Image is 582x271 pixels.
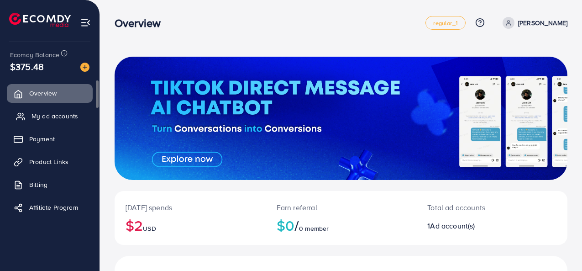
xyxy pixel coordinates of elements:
span: Product Links [29,157,68,166]
span: / [294,215,299,236]
p: Total ad accounts [427,202,519,213]
a: Payment [7,130,93,148]
a: regular_1 [425,16,465,30]
a: Affiliate Program [7,198,93,217]
p: [PERSON_NAME] [518,17,567,28]
h2: $0 [277,217,406,234]
p: Earn referral [277,202,406,213]
span: My ad accounts [31,112,78,121]
a: Product Links [7,153,93,171]
img: image [80,63,89,72]
h2: $2 [126,217,255,234]
h2: 1 [427,222,519,230]
span: Affiliate Program [29,203,78,212]
span: regular_1 [433,20,457,26]
span: 0 member [299,224,329,233]
img: logo [9,13,71,27]
img: menu [80,17,91,28]
span: Ad account(s) [430,221,475,231]
a: Billing [7,175,93,194]
span: USD [143,224,156,233]
p: [DATE] spends [126,202,255,213]
a: Overview [7,84,93,102]
span: $375.48 [10,60,44,73]
span: Payment [29,134,55,143]
span: Billing [29,180,47,189]
span: Ecomdy Balance [10,50,59,59]
h3: Overview [115,16,168,30]
a: My ad accounts [7,107,93,125]
span: Overview [29,89,57,98]
a: [PERSON_NAME] [499,17,567,29]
